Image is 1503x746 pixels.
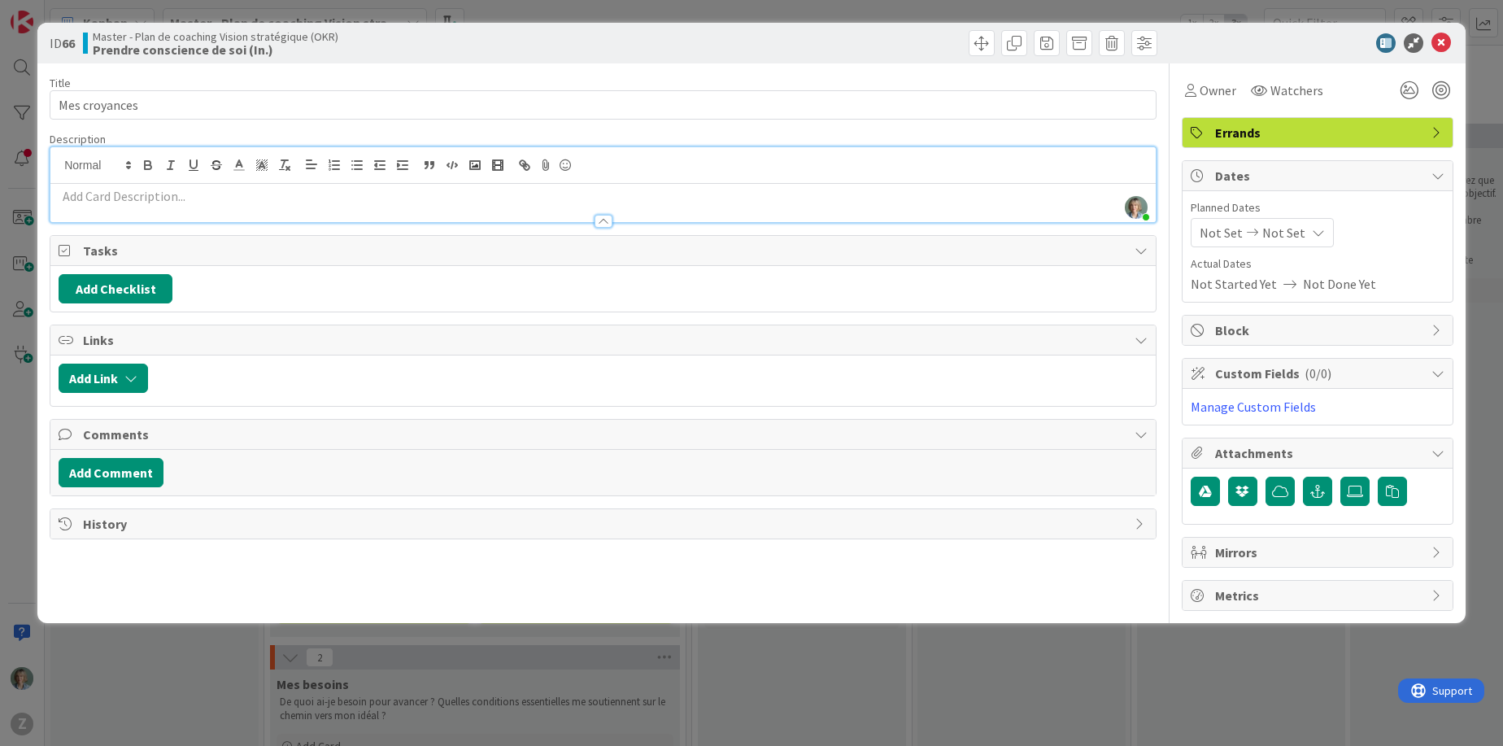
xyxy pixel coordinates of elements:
[62,35,75,51] b: 66
[1191,274,1277,294] span: Not Started Yet
[1200,223,1243,242] span: Not Set
[83,425,1126,444] span: Comments
[1215,166,1423,185] span: Dates
[1215,321,1423,340] span: Block
[1303,274,1376,294] span: Not Done Yet
[59,364,148,393] button: Add Link
[1215,443,1423,463] span: Attachments
[1270,81,1323,100] span: Watchers
[59,274,172,303] button: Add Checklist
[1191,399,1316,415] a: Manage Custom Fields
[1125,196,1148,219] img: yiYJBOiX3uDyRLlzqUazFmxIhkEYhffL.jpg
[1191,199,1444,216] span: Planned Dates
[50,90,1157,120] input: type card name here...
[83,330,1126,350] span: Links
[93,30,338,43] span: Master - Plan de coaching Vision stratégique (OKR)
[1200,81,1236,100] span: Owner
[1262,223,1305,242] span: Not Set
[1215,364,1423,383] span: Custom Fields
[34,2,74,22] span: Support
[59,458,163,487] button: Add Comment
[83,241,1126,260] span: Tasks
[50,33,75,53] span: ID
[83,514,1126,534] span: History
[1215,586,1423,605] span: Metrics
[50,76,71,90] label: Title
[93,43,338,56] b: Prendre conscience de soi (In.)
[1215,543,1423,562] span: Mirrors
[1215,123,1423,142] span: Errands
[1305,365,1331,382] span: ( 0/0 )
[1191,255,1444,273] span: Actual Dates
[50,132,106,146] span: Description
